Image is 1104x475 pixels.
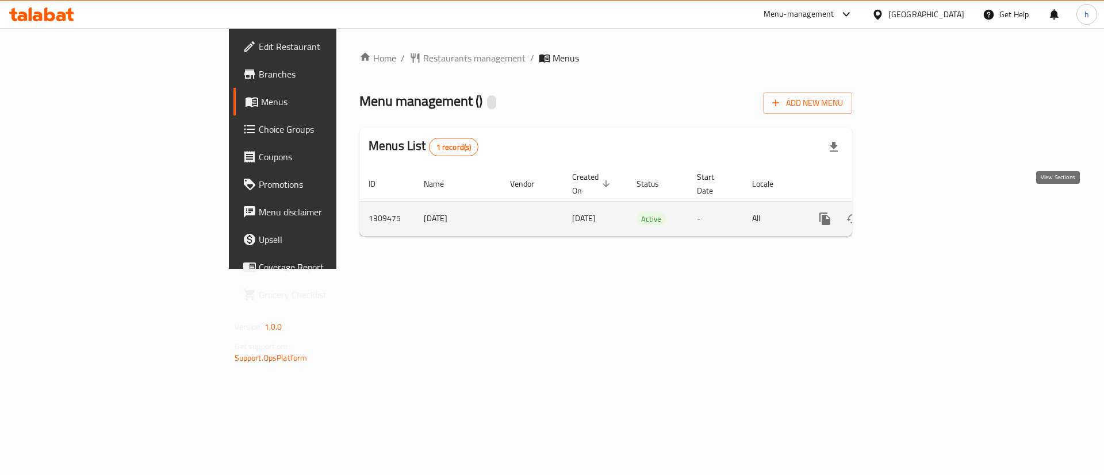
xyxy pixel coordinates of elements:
button: Add New Menu [763,92,852,114]
span: Status [637,177,674,191]
span: Menus [261,95,404,109]
td: All [743,201,802,236]
button: Change Status [839,205,867,233]
span: Promotions [259,177,404,191]
span: 1 record(s) [430,142,478,153]
span: Start Date [697,170,729,198]
span: Grocery Checklist [259,288,404,302]
h2: Menus List [369,137,478,156]
td: - [688,201,743,236]
span: Coverage Report [259,260,404,274]
span: Locale [752,177,788,191]
span: Version: [235,319,263,334]
span: Edit Restaurant [259,40,404,53]
td: [DATE] [415,201,501,236]
a: Choice Groups [233,115,413,143]
a: Branches [233,60,413,88]
span: Upsell [259,233,404,246]
div: [GEOGRAPHIC_DATA] [888,8,964,21]
span: 1.0.0 [264,319,282,334]
a: Menu disclaimer [233,198,413,226]
a: Upsell [233,226,413,253]
span: ID [369,177,390,191]
span: Menu disclaimer [259,205,404,219]
a: Promotions [233,171,413,198]
div: Export file [820,133,848,161]
a: Coverage Report [233,253,413,281]
span: Choice Groups [259,122,404,136]
span: h [1084,8,1089,21]
span: Coupons [259,150,404,164]
div: Menu-management [764,7,834,21]
li: / [530,51,534,65]
a: Grocery Checklist [233,281,413,308]
a: Restaurants management [409,51,526,65]
a: Menus [233,88,413,115]
div: Total records count [429,138,479,156]
span: Menu management ( ) [359,88,482,114]
span: Vendor [510,177,549,191]
div: Active [637,212,666,226]
span: Menus [553,51,579,65]
span: Add New Menu [772,96,843,110]
span: Created On [572,170,614,198]
span: [DATE] [572,211,596,226]
th: Actions [802,167,931,202]
nav: breadcrumb [359,51,852,65]
a: Support.OpsPlatform [235,350,308,365]
button: more [811,205,839,233]
span: Branches [259,67,404,81]
table: enhanced table [359,167,931,237]
span: Active [637,213,666,226]
span: Restaurants management [423,51,526,65]
span: Name [424,177,459,191]
span: Get support on: [235,339,287,354]
a: Edit Restaurant [233,33,413,60]
a: Coupons [233,143,413,171]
